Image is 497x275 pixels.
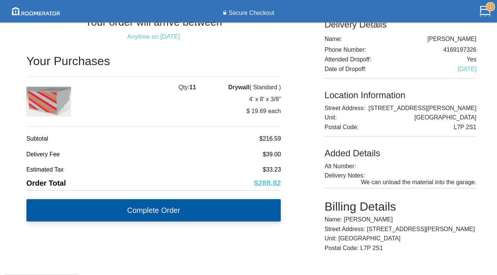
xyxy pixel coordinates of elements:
label: Yes [466,56,476,63]
h6: Name: [PERSON_NAME] [324,216,476,223]
h6: Delivery Fee [26,148,281,161]
h4: Added Details [324,140,476,158]
h4: Location Information [324,81,476,100]
h3: Your order will arrive between [26,17,281,40]
label: ( Standard ) [228,83,281,92]
label: Secure Checkout [227,9,274,17]
h6: Street Address: [STREET_ADDRESS][PERSON_NAME] [324,226,476,233]
label: We can unload the material into the garage. [361,179,476,186]
label: Qty: [178,83,196,92]
h6: Subtotal [26,132,281,145]
b: $288.82 [254,179,281,187]
h6: Street Address: [324,103,476,112]
sub: Anytime on [DATE] [127,33,180,40]
h6: Name: [324,36,476,44]
label: 4169197326 [443,47,476,53]
strong: 1 [486,2,495,11]
b: 11 [189,84,196,90]
img: Cart.svg [480,6,491,17]
button: Complete Order [26,199,281,221]
label: [DATE] [458,66,476,73]
h6: Alt Number: [324,162,476,170]
h4: Delivery Details [324,17,476,32]
label: 4' x 8' x 3/8" [249,95,281,104]
h2: Your Purchases [26,55,281,71]
img: 170x150 [26,83,71,120]
img: roomerator-logo.png [9,4,63,18]
h6: Unit: [GEOGRAPHIC_DATA] [324,235,476,242]
h6: Delivery Notes: [324,172,476,188]
h6: Postal Code: L7P 2S1 [324,245,476,252]
h6: Attended Dropoff: [324,56,476,63]
label: [STREET_ADDRESS][PERSON_NAME] [369,105,477,112]
h6: Estimated Tax [26,163,281,176]
h2: Billing Details [324,191,476,213]
label: $39.00 [263,151,281,158]
label: [GEOGRAPHIC_DATA] [414,114,477,121]
h6: Unit: [324,114,476,121]
img: Lock [223,10,227,16]
h6: Phone Number: [324,47,476,53]
label: [PERSON_NAME] [427,36,477,42]
label: $216.59 [259,135,281,142]
label: L7P 2S1 [453,124,476,131]
h6: Date of Dropoff: [324,66,476,79]
label: $ 19.69 each [205,107,281,116]
b: Order Total [26,179,66,187]
label: $33.23 [263,166,281,173]
h6: Postal Code: [324,124,476,137]
b: Drywall [228,84,249,90]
